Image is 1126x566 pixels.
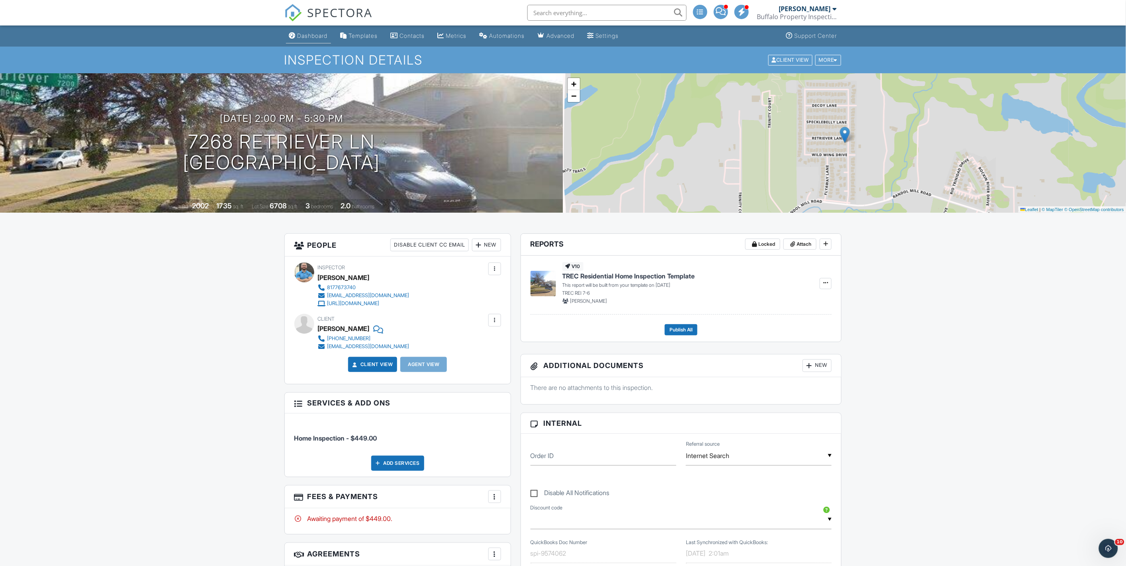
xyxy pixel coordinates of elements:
[337,29,381,43] a: Templates
[476,29,528,43] a: Automations (Advanced)
[686,539,768,546] label: Last Synchronized with QuickBooks:
[521,413,842,434] h3: Internal
[568,78,580,90] a: Zoom in
[284,53,842,67] h1: Inspection Details
[757,13,837,21] div: Buffalo Property Inspections
[400,32,425,39] div: Contacts
[1042,207,1063,212] a: © MapTiler
[318,335,409,343] a: [PHONE_NUMBER]
[531,539,587,546] label: QuickBooks Doc Number
[1040,207,1041,212] span: |
[270,202,287,210] div: 6708
[294,419,501,449] li: Service: Home Inspection
[349,32,378,39] div: Templates
[390,239,469,251] div: Disable Client CC Email
[596,32,619,39] div: Settings
[584,29,622,43] a: Settings
[779,5,831,13] div: [PERSON_NAME]
[783,29,840,43] a: Support Center
[521,354,842,377] h3: Additional Documents
[285,393,511,413] h3: Services & Add ons
[192,202,209,210] div: 2002
[531,451,554,460] label: Order ID
[490,32,525,39] div: Automations
[531,383,832,392] p: There are no attachments to this inspection.
[327,292,409,299] div: [EMAIL_ADDRESS][DOMAIN_NAME]
[547,32,575,39] div: Advanced
[311,204,333,210] span: bedrooms
[285,486,511,508] h3: Fees & Payments
[1065,207,1124,212] a: © OpenStreetMap contributors
[351,360,393,368] a: Client View
[284,11,373,27] a: SPECTORA
[307,4,373,21] span: SPECTORA
[318,284,409,292] a: 8177673740
[318,264,345,270] span: Inspector
[285,543,511,566] h3: Agreements
[341,202,351,210] div: 2.0
[318,323,370,335] div: [PERSON_NAME]
[568,90,580,102] a: Zoom out
[768,55,813,65] div: Client View
[571,79,576,89] span: +
[795,32,837,39] div: Support Center
[318,343,409,351] a: [EMAIL_ADDRESS][DOMAIN_NAME]
[318,300,409,307] a: [URL][DOMAIN_NAME]
[285,234,511,257] h3: People
[472,239,501,251] div: New
[435,29,470,43] a: Metrics
[294,514,501,523] div: Awaiting payment of $449.00.
[286,29,331,43] a: Dashboard
[294,434,377,442] span: Home Inspection - $449.00
[327,343,409,350] div: [EMAIL_ADDRESS][DOMAIN_NAME]
[803,359,832,372] div: New
[815,55,841,65] div: More
[327,335,371,342] div: [PHONE_NUMBER]
[686,441,720,448] label: Referral source
[298,32,328,39] div: Dashboard
[1099,539,1118,558] iframe: Intercom live chat
[388,29,428,43] a: Contacts
[233,204,244,210] span: sq. ft.
[252,204,268,210] span: Lot Size
[371,456,424,471] div: Add Services
[216,202,232,210] div: 1735
[768,57,815,63] a: Client View
[318,292,409,300] a: [EMAIL_ADDRESS][DOMAIN_NAME]
[183,131,380,174] h1: 7268 Retriever Ln [GEOGRAPHIC_DATA]
[531,489,610,499] label: Disable All Notifications
[527,5,687,21] input: Search everything...
[220,113,343,124] h3: [DATE] 2:00 pm - 5:30 pm
[305,202,310,210] div: 3
[1115,539,1124,545] span: 10
[840,127,850,143] img: Marker
[571,91,576,101] span: −
[182,204,191,210] span: Built
[284,4,302,22] img: The Best Home Inspection Software - Spectora
[535,29,578,43] a: Advanced
[288,204,298,210] span: sq.ft.
[352,204,374,210] span: bathrooms
[327,284,356,291] div: 8177673740
[318,272,370,284] div: [PERSON_NAME]
[446,32,467,39] div: Metrics
[327,300,380,307] div: [URL][DOMAIN_NAME]
[318,316,335,322] span: Client
[531,504,563,511] label: Discount code
[1020,207,1038,212] a: Leaflet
